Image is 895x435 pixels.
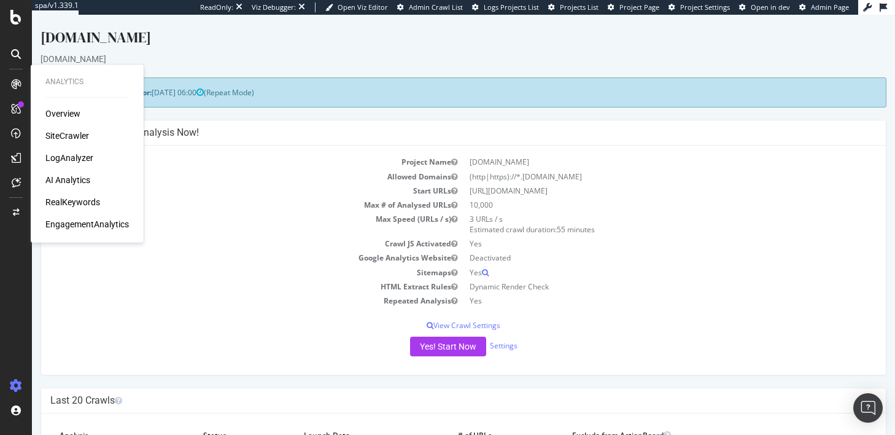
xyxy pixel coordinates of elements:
[338,2,388,12] span: Open Viz Editor
[45,130,89,142] a: SiteCrawler
[9,38,854,50] div: [DOMAIN_NAME]
[18,197,432,222] td: Max Speed (URLs / s)
[162,408,263,433] th: Status
[668,2,730,12] a: Project Settings
[432,169,845,183] td: [URL][DOMAIN_NAME]
[811,2,849,12] span: Admin Page
[432,183,845,197] td: 10,000
[531,408,787,433] th: Exclude from ActionBoard
[472,2,539,12] a: Logs Projects List
[18,169,432,183] td: Start URLs
[432,155,845,169] td: (http|https)://*.[DOMAIN_NAME]
[397,2,463,12] a: Admin Crawl List
[751,2,790,12] span: Open in dev
[45,77,129,87] div: Analytics
[325,2,388,12] a: Open Viz Editor
[619,2,659,12] span: Project Page
[18,279,432,293] td: Repeated Analysis
[45,108,80,120] a: Overview
[9,63,854,93] div: (Repeat Mode)
[18,265,432,279] td: HTML Extract Rules
[432,279,845,293] td: Yes
[409,2,463,12] span: Admin Crawl List
[45,196,100,208] a: RealKeywords
[680,2,730,12] span: Project Settings
[45,174,90,186] a: AI Analytics
[799,2,849,12] a: Admin Page
[18,305,845,316] p: View Crawl Settings
[484,2,539,12] span: Logs Projects List
[739,2,790,12] a: Open in dev
[18,140,432,154] td: Project Name
[18,112,845,124] h4: Configure your New Analysis Now!
[18,222,432,236] td: Crawl JS Activated
[432,197,845,222] td: 3 URLs / s Estimated crawl duration:
[18,251,432,265] td: Sitemaps
[252,2,296,12] div: Viz Debugger:
[18,236,432,250] td: Google Analytics Website
[853,393,883,423] div: Open Intercom Messenger
[18,408,162,433] th: Analysis
[432,236,845,250] td: Deactivated
[9,12,854,38] div: [DOMAIN_NAME]
[458,326,486,336] a: Settings
[432,222,845,236] td: Yes
[560,2,599,12] span: Projects List
[200,2,233,12] div: ReadOnly:
[525,210,563,220] span: 55 minutes
[263,408,417,433] th: Launch Date
[608,2,659,12] a: Project Page
[18,155,432,169] td: Allowed Domains
[548,2,599,12] a: Projects List
[417,408,531,433] th: # of URLs
[432,140,845,154] td: [DOMAIN_NAME]
[120,72,172,83] span: [DATE] 06:00
[18,183,432,197] td: Max # of Analysed URLs
[432,251,845,265] td: Yes
[45,218,129,230] a: EngagementAnalytics
[378,322,454,342] button: Yes! Start Now
[18,380,845,392] h4: Last 20 Crawls
[432,265,845,279] td: Dynamic Render Check
[45,152,93,164] a: LogAnalyzer
[18,72,120,83] strong: Next Launch Scheduled for:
